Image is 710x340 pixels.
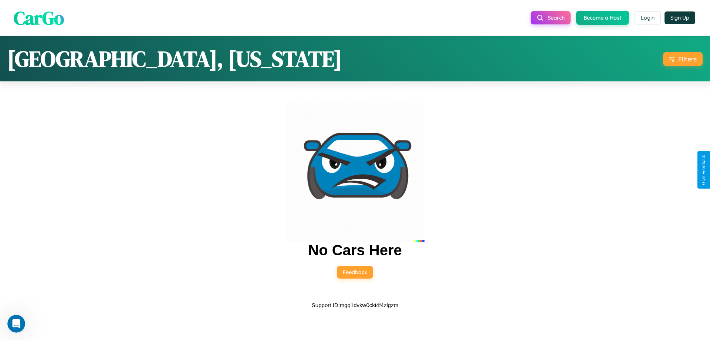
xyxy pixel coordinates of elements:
h2: No Cars Here [308,242,402,259]
button: Login [635,11,661,24]
img: car [285,103,425,242]
div: Give Feedback [701,155,706,185]
span: Search [548,14,565,21]
iframe: Intercom live chat [7,315,25,333]
div: Filters [678,55,697,63]
span: CarGo [14,5,64,30]
button: Feedback [337,266,373,279]
button: Search [531,11,571,24]
p: Support ID: mgq1dvkw0cki4f4zlgzm [312,300,398,310]
button: Sign Up [665,11,695,24]
h1: [GEOGRAPHIC_DATA], [US_STATE] [7,44,342,74]
button: Become a Host [576,11,629,25]
button: Filters [663,52,703,66]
